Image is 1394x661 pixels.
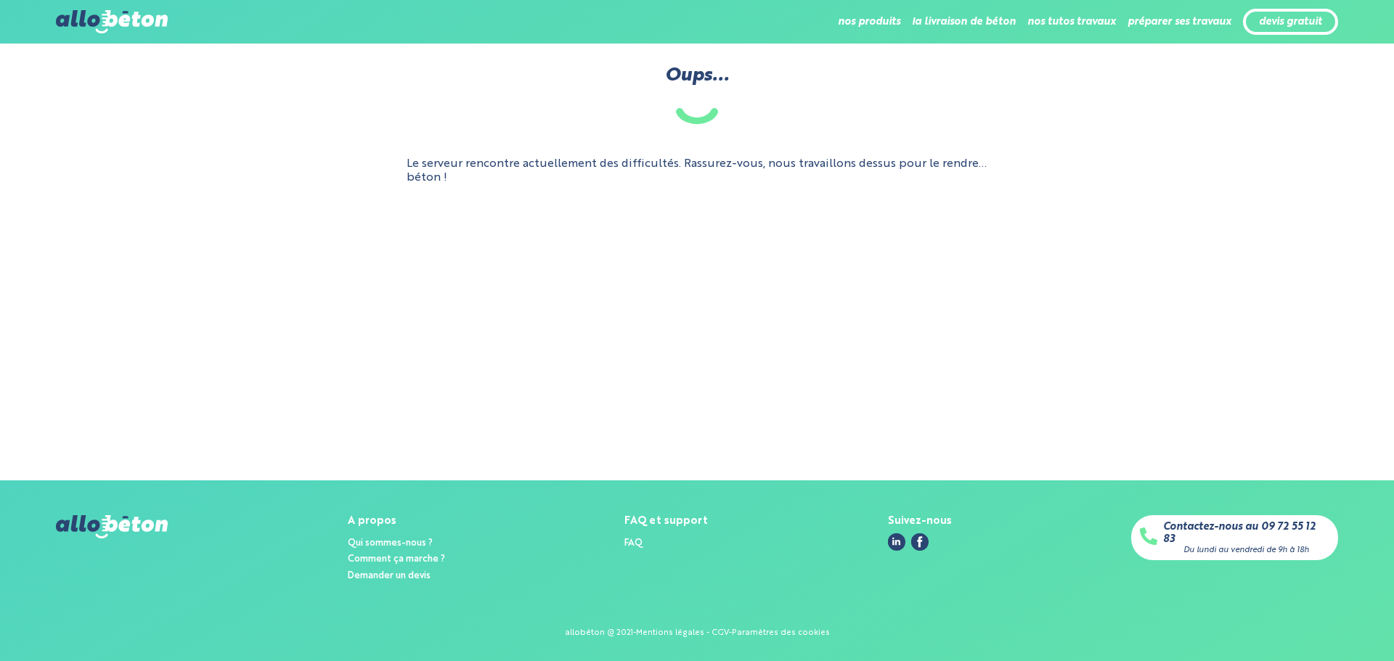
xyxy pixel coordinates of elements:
div: Du lundi au vendredi de 9h à 18h [1183,546,1309,555]
a: devis gratuit [1259,16,1322,28]
a: CGV [712,628,729,637]
a: Contactez-nous au 09 72 55 12 83 [1163,521,1329,545]
div: A propos [348,515,445,527]
div: Suivez-nous [888,515,952,527]
a: Qui sommes-nous ? [348,538,433,548]
div: - [729,628,732,638]
a: Comment ça marche ? [348,554,445,564]
div: - [633,628,636,638]
iframe: Help widget launcher [1265,604,1378,645]
span: - [706,628,709,637]
div: FAQ et support [624,515,708,527]
a: Mentions légales [636,628,704,637]
li: nos tutos travaux [1027,4,1116,39]
a: FAQ [624,538,643,548]
a: Demander un devis [348,571,431,580]
a: Paramètres des cookies [732,628,830,637]
p: Le serveur rencontre actuellement des difficultés. Rassurez-vous, nous travaillons dessus pour le... [407,157,987,184]
img: allobéton [56,10,168,33]
div: allobéton @ 2021 [565,628,633,638]
li: préparer ses travaux [1128,4,1231,39]
li: nos produits [838,4,900,39]
li: la livraison de béton [912,4,1016,39]
img: allobéton [56,515,168,538]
